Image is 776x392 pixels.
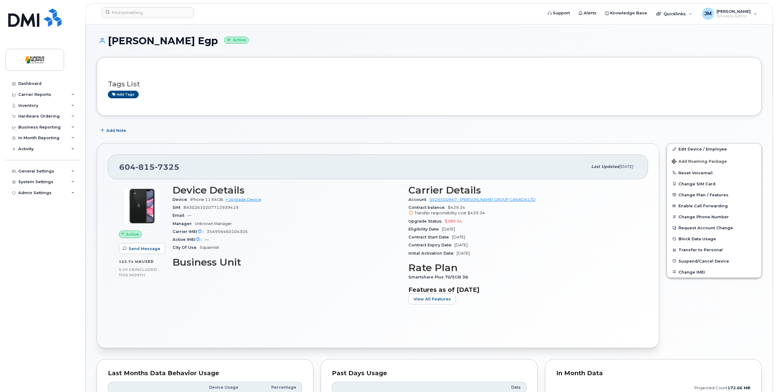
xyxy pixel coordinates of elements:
[173,221,195,226] span: Manager
[408,235,452,239] span: Contract Start Date
[195,221,232,226] span: Unknown Manager
[667,211,761,222] button: Change Phone Number
[106,128,126,133] span: Add Note
[415,211,466,215] span: Transfer responsibility cost
[408,251,457,256] span: Initial Activation Date
[414,296,451,302] span: View All Features
[667,167,761,178] button: Reset Voicemail
[445,219,462,223] span: $389.34
[97,125,131,136] button: Add Note
[97,35,762,46] h1: [PERSON_NAME] Egp
[226,197,261,202] a: + Upgrade Device
[408,286,637,293] h3: Features as of [DATE]
[207,229,248,234] span: 354956460104305
[124,188,160,224] img: iPhone_11.jpg
[667,178,761,189] button: Change SIM Card
[678,204,728,208] span: Enable Call Forwarding
[408,293,456,304] button: View All Features
[119,243,166,254] button: Send Message
[119,267,135,272] span: 5.00 GB
[183,205,238,210] span: 89302610207712939419
[667,244,761,255] button: Transfer to Personal
[408,197,429,202] span: Account
[408,243,454,247] span: Contract Expiry Date
[205,237,209,242] span: —
[173,213,187,218] span: Email
[678,259,729,263] span: Suspend/Cancel Device
[678,192,728,197] span: Change Plan / Features
[173,197,190,202] span: Device
[591,164,619,169] span: Last updated
[173,245,200,250] span: City Of Use
[408,227,442,231] span: Eligibility Date
[142,259,154,264] span: used
[457,251,470,256] span: [DATE]
[667,233,761,244] button: Block Data Usage
[556,370,750,376] div: In Month Data
[667,143,761,154] a: Edit Device / Employee
[408,205,637,216] span: $439.34
[672,159,727,165] span: Add Roaming Package
[155,162,180,172] span: 7325
[694,386,750,390] text: projected count
[408,219,445,223] span: Upgrade Status
[468,211,485,215] span: $439.34
[129,246,160,252] span: Send Message
[173,237,205,242] span: Active IMEI
[667,256,761,267] button: Suspend/Cancel Device
[224,37,249,44] small: Active
[667,267,761,278] button: Change IMEI
[108,80,750,88] h3: Tags List
[667,155,761,167] button: Add Roaming Package
[667,200,761,211] button: Enable Call Forwarding
[452,235,465,239] span: [DATE]
[173,205,183,210] span: SIM
[429,197,536,202] a: 0526500947 - [PERSON_NAME] GROUP CANADA LTD
[119,260,142,264] span: 163.74 MB
[442,227,455,231] span: [DATE]
[408,185,637,196] h3: Carrier Details
[200,245,219,250] span: Squamish
[408,275,471,279] span: Smartshare Plus 70/5GB 36
[136,162,155,172] span: 815
[332,370,526,376] div: Past Days Usage
[408,205,448,210] span: Contract balance
[728,386,750,390] tspan: 172.66 MB
[190,197,223,202] span: iPhone 11 64GB
[454,243,468,247] span: [DATE]
[119,267,157,277] span: included this month
[173,257,401,268] h3: Business Unit
[619,164,633,169] span: [DATE]
[108,370,302,376] div: Last Months Data Behavior Usage
[667,222,761,233] button: Request Account Change
[187,213,191,218] span: —
[173,185,401,196] h3: Device Details
[408,262,637,273] h3: Rate Plan
[119,162,180,172] span: 604
[108,91,139,98] a: Add tags
[173,229,207,234] span: Carrier IMEI
[667,189,761,200] button: Change Plan / Features
[126,231,139,237] span: Active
